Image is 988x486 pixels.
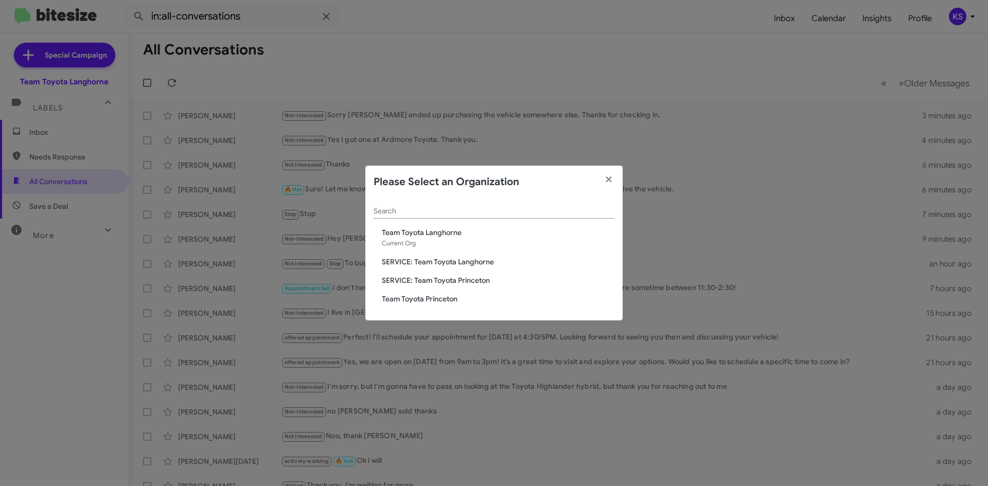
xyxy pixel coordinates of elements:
[382,227,614,238] span: Team Toyota Langhorne
[382,275,614,285] span: SERVICE: Team Toyota Princeton
[382,257,614,267] span: SERVICE: Team Toyota Langhorne
[382,294,614,304] span: Team Toyota Princeton
[374,174,519,190] h2: Please Select an Organization
[382,239,416,247] span: Current Org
